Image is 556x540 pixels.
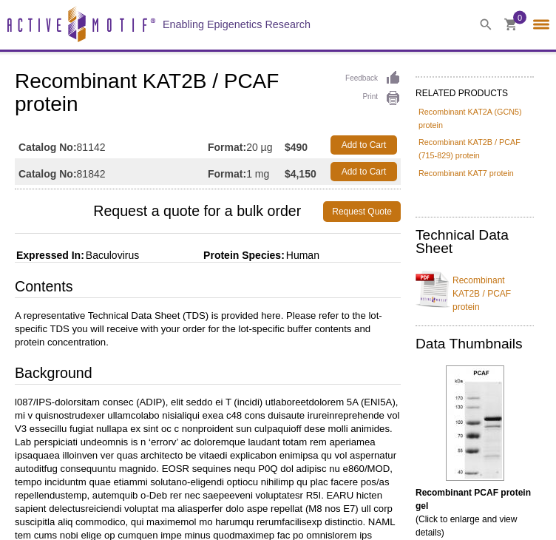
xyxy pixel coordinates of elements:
p: (Click to enlarge and view details) [416,486,534,539]
strong: Catalog No: [18,167,77,180]
a: Recombinant KAT2B / PCAF protein [416,265,534,314]
a: Feedback [345,70,401,87]
span: Request a quote for a bulk order [15,201,323,222]
td: 81842 [15,158,208,185]
p: A representative Technical Data Sheet (TDS) is provided here. Please refer to the lot-specific TD... [15,309,401,349]
span: Protein Species: [142,249,285,261]
a: Request Quote [323,201,401,222]
strong: Format: [208,141,246,154]
iframe: Intercom live chat [506,490,541,525]
td: 20 µg [208,132,285,158]
span: Human [285,249,319,261]
h3: Background [15,364,401,385]
h2: RELATED PRODUCTS [416,76,534,103]
a: Recombinant KAT7 protein [418,166,514,180]
td: 1 mg [208,158,285,185]
span: 0 [518,11,522,24]
a: 0 [504,18,518,34]
h2: Enabling Epigenetics Research [163,18,311,31]
h1: Recombinant KAT2B / PCAF protein [15,70,401,118]
h3: Contents [15,277,401,298]
strong: $490 [285,141,308,154]
span: Baculovirus [84,249,139,261]
b: Recombinant PCAF protein gel [416,487,531,511]
span: Expressed In: [15,249,84,261]
strong: $4,150 [285,167,316,180]
a: Recombinant KAT2B / PCAF (715-829) protein [418,135,531,162]
strong: Catalog No: [18,141,77,154]
a: Add to Cart [330,135,397,155]
a: Recombinant KAT2A (GCN5) protein [418,105,531,132]
a: Print [345,90,401,107]
td: 81142 [15,132,208,158]
img: Recombinant PCAF protein gel [446,365,504,481]
h2: Data Thumbnails [416,337,534,351]
h2: Technical Data Sheet [416,229,534,255]
a: Add to Cart [330,162,397,181]
strong: Format: [208,167,246,180]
